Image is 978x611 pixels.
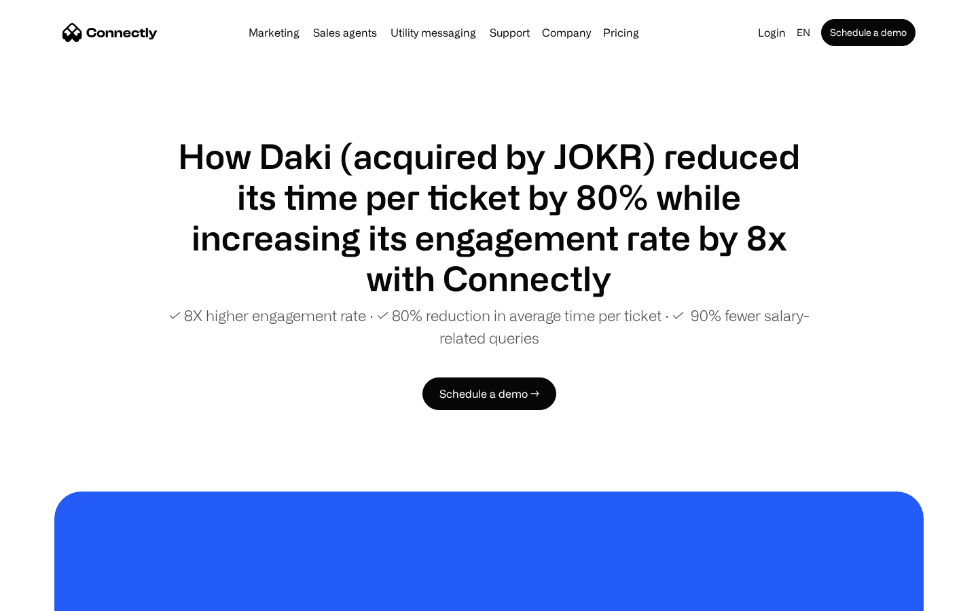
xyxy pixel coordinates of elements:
[62,22,158,43] a: home
[753,23,791,42] a: Login
[542,23,591,42] div: Company
[385,27,482,38] a: Utility messaging
[484,27,535,38] a: Support
[422,377,556,410] a: Schedule a demo →
[598,27,645,38] a: Pricing
[308,27,382,38] a: Sales agents
[797,23,810,42] div: en
[163,136,815,299] h1: How Daki (acquired by JOKR) reduced its time per ticket by 80% while increasing its engagement ra...
[538,23,595,42] div: Company
[27,587,81,606] ul: Language list
[791,23,818,42] div: en
[243,27,305,38] a: Marketing
[163,304,815,349] p: ✓ 8X higher engagement rate ∙ ✓ 80% reduction in average time per ticket ∙ ✓ 90% fewer salary-rel...
[14,586,81,606] aside: Language selected: English
[821,19,916,46] a: Schedule a demo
